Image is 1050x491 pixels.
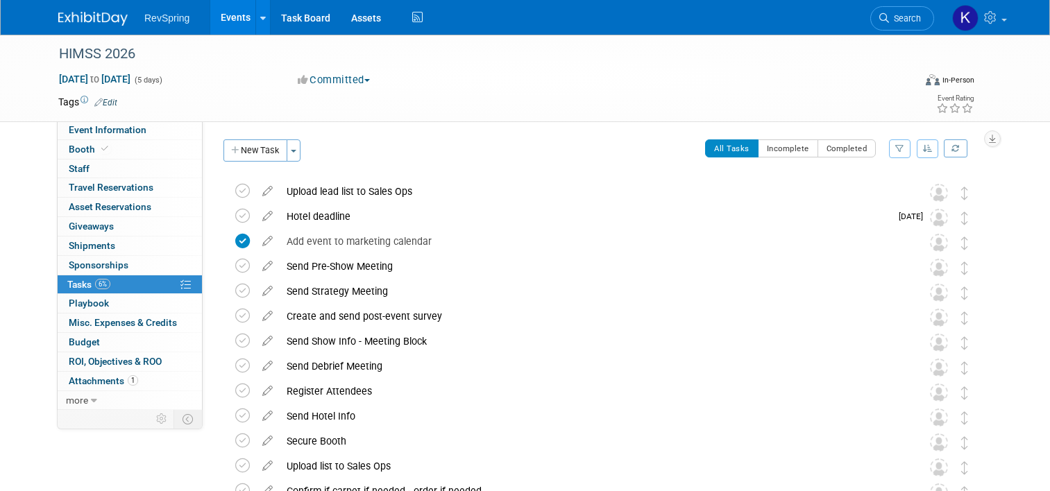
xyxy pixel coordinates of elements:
[280,230,902,253] div: Add event to marketing calendar
[255,210,280,223] a: edit
[961,261,968,275] i: Move task
[58,160,202,178] a: Staff
[255,385,280,397] a: edit
[255,360,280,372] a: edit
[255,235,280,248] a: edit
[58,333,202,352] a: Budget
[930,259,948,277] img: Unassigned
[58,256,202,275] a: Sponsorships
[69,259,128,270] span: Sponsorships
[936,95,974,102] div: Event Rating
[69,201,151,212] span: Asset Reservations
[930,384,948,402] img: Unassigned
[280,379,902,403] div: Register Attendees
[899,212,930,221] span: [DATE]
[930,234,948,252] img: Unassigned
[69,317,177,328] span: Misc. Expenses & Credits
[101,145,108,153] i: Booth reservation complete
[58,73,131,85] span: [DATE] [DATE]
[58,95,117,109] td: Tags
[223,139,287,162] button: New Task
[280,304,902,328] div: Create and send post-event survey
[58,217,202,236] a: Giveaways
[818,139,877,157] button: Completed
[69,163,90,174] span: Staff
[69,356,162,367] span: ROI, Objectives & ROO
[58,352,202,371] a: ROI, Objectives & ROO
[255,410,280,422] a: edit
[961,311,968,325] i: Move task
[930,433,948,451] img: Unassigned
[280,429,902,453] div: Secure Booth
[255,310,280,322] a: edit
[255,285,280,298] a: edit
[67,279,110,290] span: Tasks
[930,359,948,377] img: Unassigned
[930,309,948,327] img: Unassigned
[58,294,202,313] a: Playbook
[870,6,934,31] a: Search
[144,12,189,24] span: RevSpring
[280,404,902,428] div: Send Hotel Info
[961,187,968,200] i: Move task
[69,375,138,386] span: Attachments
[54,42,897,67] div: HIMSS 2026
[69,221,114,232] span: Giveaways
[961,461,968,474] i: Move task
[88,74,101,85] span: to
[280,279,902,303] div: Send Strategy Meeting
[926,74,940,85] img: Format-Inperson.png
[58,275,202,294] a: Tasks6%
[95,279,110,289] span: 6%
[69,182,153,193] span: Travel Reservations
[280,329,902,353] div: Send Show Info - Meeting Block
[952,5,979,31] img: Kelsey Culver
[255,260,280,273] a: edit
[58,140,202,159] a: Booth
[930,209,948,227] img: Unassigned
[66,395,88,406] span: more
[174,410,203,428] td: Toggle Event Tabs
[889,13,921,24] span: Search
[758,139,818,157] button: Incomplete
[944,139,967,157] a: Refresh
[961,386,968,399] i: Move task
[69,144,111,155] span: Booth
[69,298,109,309] span: Playbook
[930,458,948,476] img: Unassigned
[280,454,902,478] div: Upload list to Sales Ops
[961,336,968,350] i: Move task
[69,336,100,347] span: Budget
[58,121,202,139] a: Event Information
[94,98,117,107] a: Edit
[58,372,202,390] a: Attachments1
[961,286,968,300] i: Move task
[150,410,174,428] td: Personalize Event Tab Strip
[58,178,202,197] a: Travel Reservations
[942,75,974,85] div: In-Person
[930,408,948,427] img: Unassigned
[255,185,280,198] a: edit
[58,313,202,332] a: Misc. Expenses & Credits
[930,184,948,202] img: Unassigned
[280,255,902,278] div: Send Pre-Show Meeting
[69,124,146,135] span: Event Information
[128,375,138,386] span: 1
[293,73,375,87] button: Committed
[930,284,948,302] img: Unassigned
[133,76,162,85] span: (5 days)
[280,354,902,378] div: Send Debrief Meeting
[961,212,968,225] i: Move task
[69,240,115,251] span: Shipments
[58,236,202,255] a: Shipments
[280,180,902,203] div: Upload lead list to Sales Ops
[839,72,974,93] div: Event Format
[255,435,280,447] a: edit
[58,198,202,216] a: Asset Reservations
[930,334,948,352] img: Unassigned
[58,12,128,26] img: ExhibitDay
[255,460,280,472] a: edit
[961,436,968,449] i: Move task
[961,411,968,424] i: Move task
[280,205,890,228] div: Hotel deadline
